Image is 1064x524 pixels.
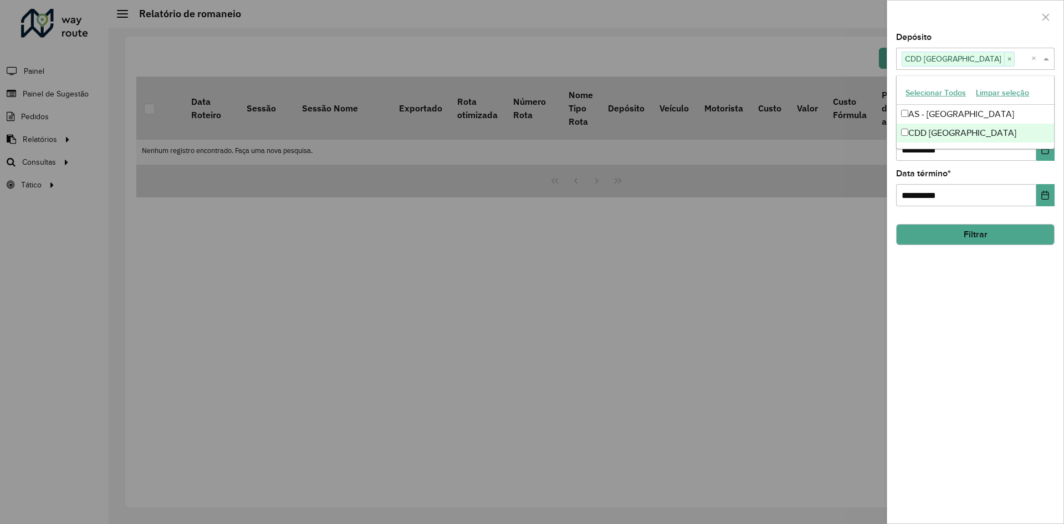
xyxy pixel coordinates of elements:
[896,224,1055,245] button: Filtrar
[901,84,971,101] button: Selecionar Todos
[902,52,1004,65] span: CDD [GEOGRAPHIC_DATA]
[1036,184,1055,206] button: Choose Date
[896,30,932,44] label: Depósito
[1031,52,1041,65] span: Clear all
[897,105,1054,124] div: AS - [GEOGRAPHIC_DATA]
[897,124,1054,143] div: CDD [GEOGRAPHIC_DATA]
[971,84,1034,101] button: Limpar seleção
[896,167,951,180] label: Data término
[1036,139,1055,161] button: Choose Date
[896,75,1055,149] ng-dropdown-panel: Options list
[1004,53,1014,66] span: ×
